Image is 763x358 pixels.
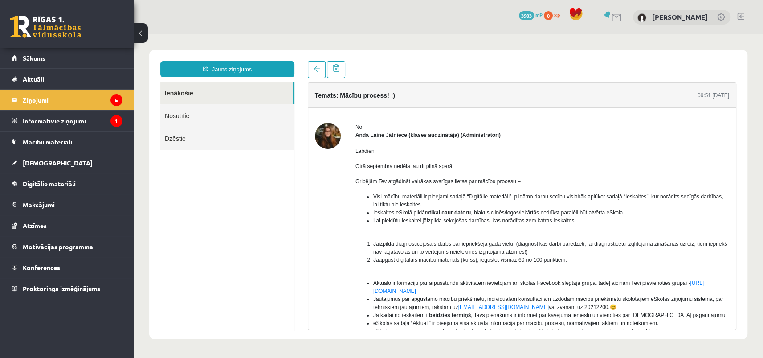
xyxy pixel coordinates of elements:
a: Informatīvie ziņojumi1 [12,111,122,131]
span: mP [535,11,543,18]
a: Rīgas 1. Tālmācības vidusskola [10,16,81,38]
b: beidzies termiņš [295,278,337,284]
span: Labdien! [222,114,242,120]
span: Jautājumus par apgūstamo mācību priekšmetu, individuālām konsultācijām uzdodam mācību priekšmetu ... [240,262,590,276]
span: Jāapgūst digitālais mācību materiāls (kurss), iegūstot vismaz 60 no 100 punktiem. [240,222,433,229]
a: Atzīmes [12,215,122,236]
i: 5 [110,94,122,106]
a: Dzēstie [27,93,160,115]
span: Sākums [23,54,45,62]
legend: Ziņojumi [23,90,122,110]
a: Konferences [12,257,122,278]
span: Jāizpilda diagnosticējošais darbs par iepriekšējā gada vielu (diagnostikas darbi paredzēti, lai d... [240,206,593,221]
span: Ieskaites eSkolā pildām , blakus cilnēs/logos/iekārtās nedrīkst paralēli būt atvērta eSkola. [240,175,491,181]
img: Anda Laine Jātniece (klases audzinātāja) [181,89,207,115]
span: Gribējām Tev atgādināt vairākas svarīgas lietas par mācību procesu – [222,144,387,150]
a: Aktuāli [12,69,122,89]
a: Ienākošie [27,47,159,70]
a: Maksājumi [12,194,122,215]
span: [DEMOGRAPHIC_DATA] [23,159,93,167]
a: Motivācijas programma [12,236,122,257]
i: 1 [110,115,122,127]
a: Jauns ziņojums [27,27,161,43]
a: Digitālie materiāli [12,173,122,194]
strong: Anda Laine Jātniece (klases audzinātāja) (Administratori) [222,98,367,104]
span: Mācību materiāli [23,138,72,146]
a: Ziņojumi5 [12,90,122,110]
span: Visi mācību materiāli ir pieejami sadaļā “Digitālie materiāli”, pildāmo darbu secību vislabāk apl... [240,159,589,173]
span: Aktuāli [23,75,44,83]
span: Aktuālo informāciju par ārpusstundu aktivitātēm ievietojam arī skolas Facebook slēgtajā grupā, tā... [240,246,570,260]
a: [EMAIL_ADDRESS][DOMAIN_NAME] [324,270,415,276]
div: 09:51 [DATE] [564,57,596,65]
span: Otrā septembra nedēļa jau rit pilnā sparā! [222,129,320,135]
span: 😊 [476,270,483,276]
a: [PERSON_NAME] [652,12,708,21]
div: No: [222,89,596,97]
a: Sākums [12,48,122,68]
span: Konferences [23,263,60,272]
span: Lai piekļūtu ieskaitei jāizpilda sekojošas darbības, kas norādītas zem katras ieskaites: [240,183,442,189]
span: Proktoringa izmēģinājums [23,284,100,292]
h4: Temats: Mācību process! :) [181,58,261,65]
legend: Informatīvie ziņojumi [23,111,122,131]
span: eSkolas sadaļā “Aktuāli” ir pieejama visa aktuālā informācija par mācību procesu, normatīvajiem a... [240,286,525,292]
a: Mācību materiāli [12,132,122,152]
span: 0 [544,11,553,20]
a: 3903 mP [519,11,543,18]
a: Proktoringa izmēģinājums [12,278,122,299]
a: Nosūtītie [27,70,160,93]
span: 3903 [519,11,534,20]
span: Digitālie materiāli [23,180,76,188]
b: tikai caur datoru [296,175,337,181]
span: Atzīmes [23,222,47,230]
span: xp [554,11,560,18]
legend: Maksājumi [23,194,122,215]
span: Motivācijas programma [23,243,93,251]
a: [DEMOGRAPHIC_DATA] [12,152,122,173]
span: eSkolas ziņojumu sistēmā, rakstot konkrētam skolotājam, ieķeksējam tikai skolotāja vārdu un uzvār... [240,294,525,300]
span: Ja kādai no ieskaitēm ir , Tavs pienākums ir informēt par kavējuma iemeslu un vienoties par [DEMO... [240,278,593,284]
img: Viktorija Zaiceva [637,13,646,22]
a: 0 xp [544,11,564,18]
